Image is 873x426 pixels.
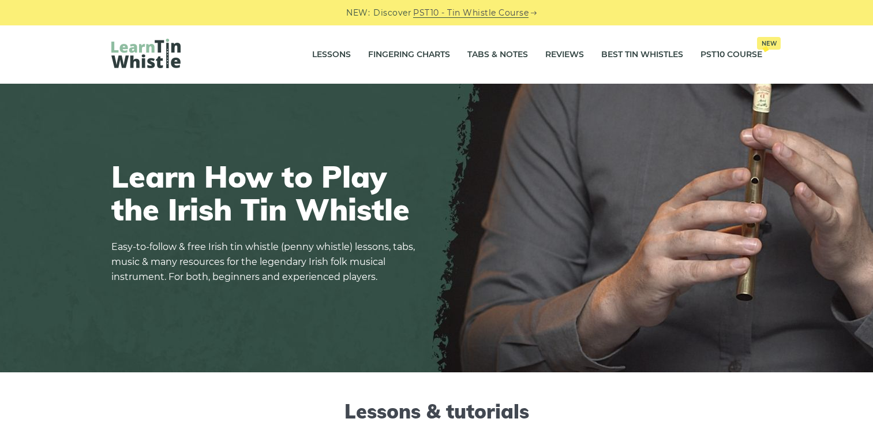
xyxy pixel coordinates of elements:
a: Reviews [545,40,584,69]
a: Fingering Charts [368,40,450,69]
a: Tabs & Notes [467,40,528,69]
a: PST10 CourseNew [700,40,762,69]
h1: Learn How to Play the Irish Tin Whistle [111,160,423,226]
span: New [757,37,781,50]
img: LearnTinWhistle.com [111,39,181,68]
p: Easy-to-follow & free Irish tin whistle (penny whistle) lessons, tabs, music & many resources for... [111,240,423,285]
a: Lessons [312,40,351,69]
a: Best Tin Whistles [601,40,683,69]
